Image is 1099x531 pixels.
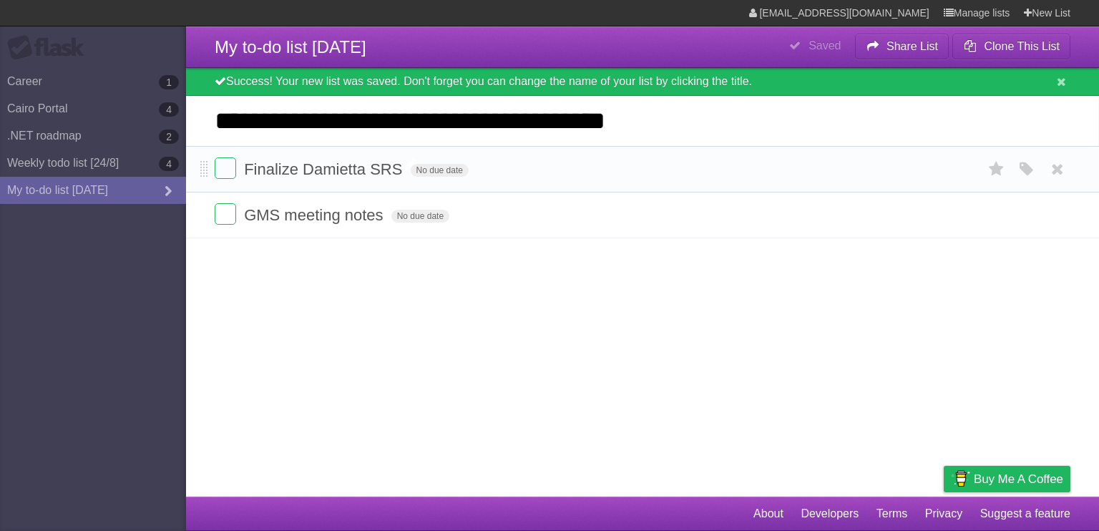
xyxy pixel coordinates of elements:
[809,39,841,52] b: Saved
[876,500,908,527] a: Terms
[391,210,449,223] span: No due date
[159,130,179,144] b: 2
[980,500,1070,527] a: Suggest a feature
[753,500,783,527] a: About
[159,75,179,89] b: 1
[411,164,469,177] span: No due date
[215,203,236,225] label: Done
[215,157,236,179] label: Done
[944,466,1070,492] a: Buy me a coffee
[984,40,1060,52] b: Clone This List
[159,102,179,117] b: 4
[244,160,406,178] span: Finalize Damietta SRS
[886,40,938,52] b: Share List
[855,34,949,59] button: Share List
[983,157,1010,181] label: Star task
[951,467,970,491] img: Buy me a coffee
[974,467,1063,492] span: Buy me a coffee
[925,500,962,527] a: Privacy
[244,206,386,224] span: GMS meeting notes
[215,37,366,57] span: My to-do list [DATE]
[7,35,93,61] div: Flask
[801,500,859,527] a: Developers
[186,68,1099,96] div: Success! Your new list was saved. Don't forget you can change the name of your list by clicking t...
[952,34,1070,59] button: Clone This List
[159,157,179,171] b: 4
